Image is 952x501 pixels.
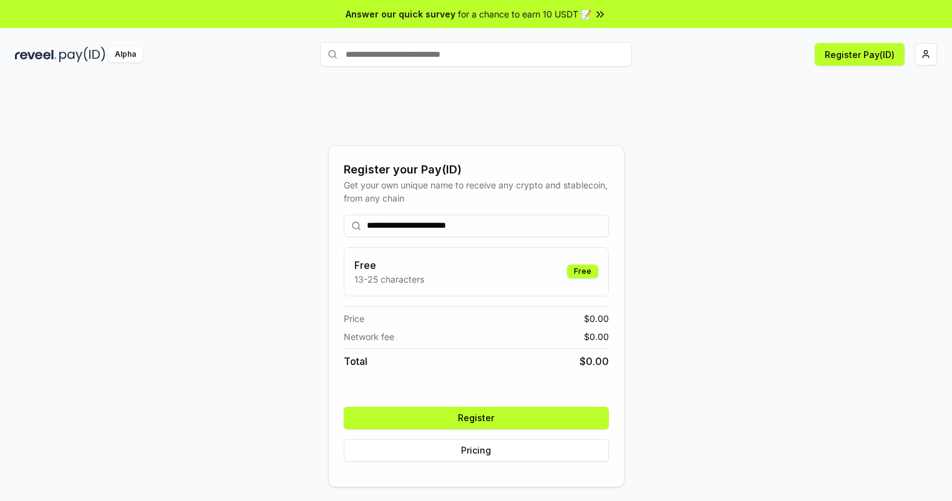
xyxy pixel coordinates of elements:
[108,47,143,62] div: Alpha
[59,47,105,62] img: pay_id
[344,407,609,429] button: Register
[584,330,609,343] span: $ 0.00
[344,354,367,369] span: Total
[567,265,598,278] div: Free
[815,43,905,66] button: Register Pay(ID)
[580,354,609,369] span: $ 0.00
[344,312,364,325] span: Price
[354,258,424,273] h3: Free
[344,439,609,462] button: Pricing
[458,7,591,21] span: for a chance to earn 10 USDT 📝
[344,178,609,205] div: Get your own unique name to receive any crypto and stablecoin, from any chain
[344,330,394,343] span: Network fee
[15,47,57,62] img: reveel_dark
[584,312,609,325] span: $ 0.00
[354,273,424,286] p: 13-25 characters
[344,161,609,178] div: Register your Pay(ID)
[346,7,455,21] span: Answer our quick survey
